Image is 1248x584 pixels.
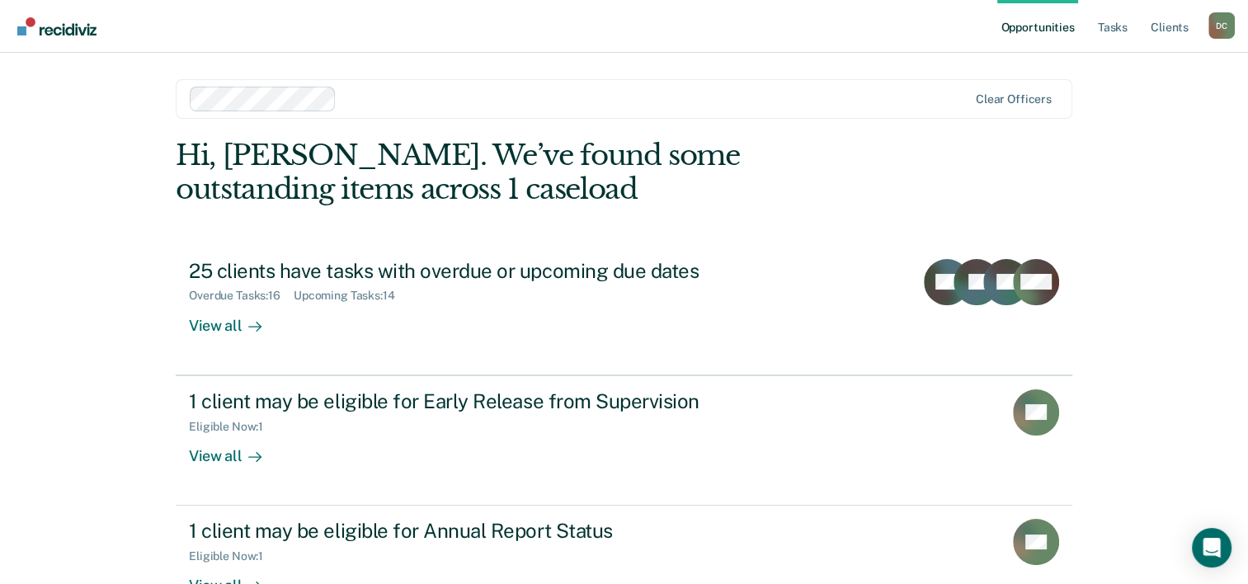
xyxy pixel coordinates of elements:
a: 25 clients have tasks with overdue or upcoming due datesOverdue Tasks:16Upcoming Tasks:14View all [176,246,1072,375]
div: Upcoming Tasks : 14 [294,289,408,303]
div: 1 client may be eligible for Early Release from Supervision [189,389,768,413]
div: Clear officers [976,92,1052,106]
img: Recidiviz [17,17,97,35]
div: Overdue Tasks : 16 [189,289,294,303]
button: Profile dropdown button [1208,12,1235,39]
div: Hi, [PERSON_NAME]. We’ve found some outstanding items across 1 caseload [176,139,892,206]
div: Eligible Now : 1 [189,420,276,434]
div: Eligible Now : 1 [189,549,276,563]
div: View all [189,303,281,335]
div: 25 clients have tasks with overdue or upcoming due dates [189,259,768,283]
div: Open Intercom Messenger [1192,528,1232,568]
a: 1 client may be eligible for Early Release from SupervisionEligible Now:1View all [176,375,1072,506]
div: View all [189,433,281,465]
div: 1 client may be eligible for Annual Report Status [189,519,768,543]
div: D C [1208,12,1235,39]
